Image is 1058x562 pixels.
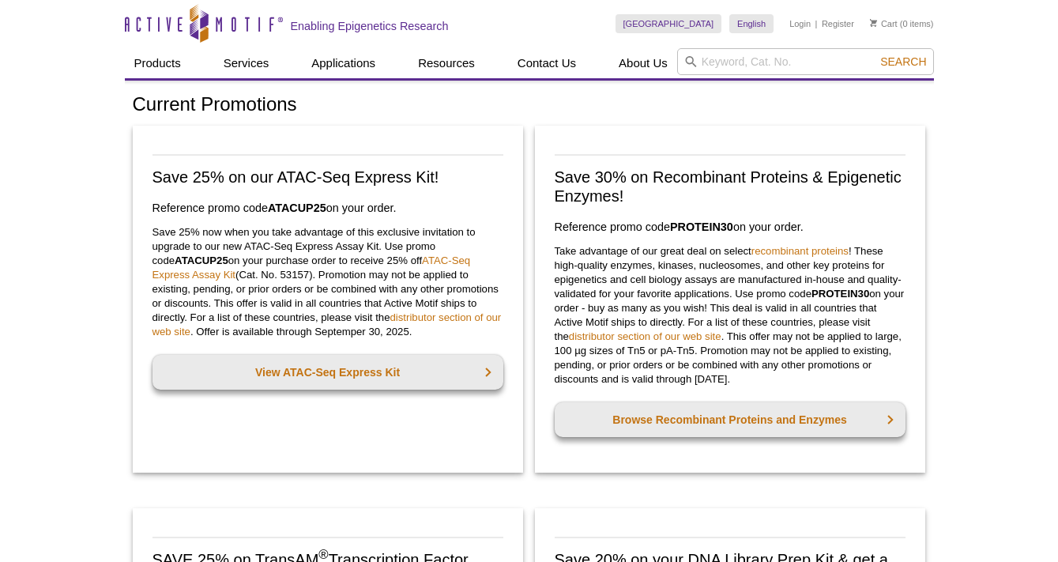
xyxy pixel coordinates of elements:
a: Contact Us [508,48,585,78]
li: (0 items) [870,14,934,33]
button: Search [875,55,931,69]
a: Register [822,18,854,29]
a: Products [125,48,190,78]
a: recombinant proteins [751,245,849,257]
a: distributor section of our web site [569,330,721,342]
strong: PROTEIN30 [670,221,733,233]
img: Save on our DNA Library Prep Kit [555,537,906,538]
a: Login [789,18,811,29]
a: English [729,14,774,33]
h2: Save 30% on Recombinant Proteins & Epigenetic Enzymes! [555,168,906,206]
h3: Reference promo code on your order. [152,198,503,217]
a: Browse Recombinant Proteins and Enzymes [555,402,906,437]
img: Your Cart [870,19,877,27]
input: Keyword, Cat. No. [677,48,934,75]
img: Save on ATAC-Seq Express Assay Kit [152,154,503,156]
img: Save on TransAM [152,537,503,538]
a: About Us [609,48,677,78]
li: | [815,14,818,33]
h1: Current Promotions [133,94,926,117]
a: View ATAC-Seq Express Kit [152,355,503,390]
img: Save on Recombinant Proteins and Enzymes [555,154,906,156]
strong: PROTEIN30 [811,288,869,300]
sup: ® [318,547,328,562]
p: Take advantage of our great deal on select ! These high-quality enzymes, kinases, nucleosomes, an... [555,244,906,387]
a: Services [214,48,279,78]
a: [GEOGRAPHIC_DATA] [616,14,722,33]
p: Save 25% now when you take advantage of this exclusive invitation to upgrade to our new ATAC-Seq ... [152,225,503,339]
a: Resources [409,48,484,78]
strong: ATACUP25 [268,202,326,214]
strong: ATACUP25 [175,255,228,266]
h3: Reference promo code on your order. [555,217,906,236]
h2: Enabling Epigenetics Research [291,19,449,33]
h2: Save 25% on our ATAC-Seq Express Kit! [152,168,503,187]
a: Applications [302,48,385,78]
a: Cart [870,18,898,29]
span: Search [880,55,926,68]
